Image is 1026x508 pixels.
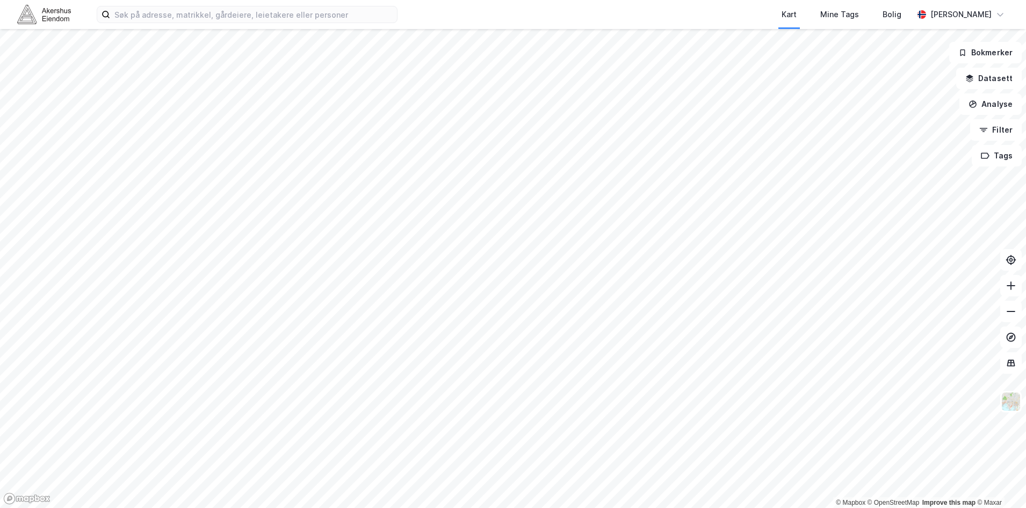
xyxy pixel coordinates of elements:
div: [PERSON_NAME] [930,8,992,21]
div: Kart [782,8,797,21]
a: Improve this map [922,499,976,506]
div: Kontrollprogram for chat [972,456,1026,508]
a: Mapbox [836,499,865,506]
img: akershus-eiendom-logo.9091f326c980b4bce74ccdd9f866810c.svg [17,5,71,24]
button: Filter [970,119,1022,141]
img: Z [1001,391,1021,412]
div: Bolig [883,8,901,21]
a: OpenStreetMap [868,499,920,506]
button: Datasett [956,68,1022,89]
button: Analyse [959,93,1022,115]
iframe: Chat Widget [972,456,1026,508]
button: Bokmerker [949,42,1022,63]
a: Mapbox homepage [3,492,50,505]
div: Mine Tags [820,8,859,21]
input: Søk på adresse, matrikkel, gårdeiere, leietakere eller personer [110,6,397,23]
button: Tags [972,145,1022,166]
